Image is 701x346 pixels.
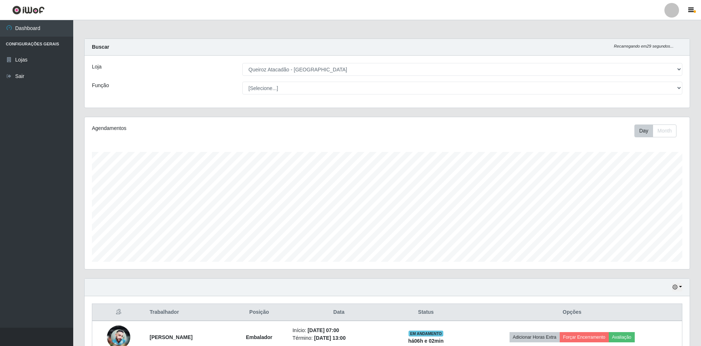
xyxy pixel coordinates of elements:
strong: há 06 h e 02 min [408,338,444,344]
label: Loja [92,63,101,71]
th: Trabalhador [145,304,230,321]
strong: Embalador [246,334,272,340]
i: Recarregando em 29 segundos... [614,44,674,48]
img: CoreUI Logo [12,5,45,15]
time: [DATE] 07:00 [307,327,339,333]
button: Forçar Encerramento [560,332,609,342]
th: Opções [462,304,682,321]
strong: Buscar [92,44,109,50]
span: EM ANDAMENTO [409,331,443,336]
button: Month [653,124,676,137]
button: Adicionar Horas Extra [510,332,560,342]
li: Término: [292,334,385,342]
th: Status [390,304,462,321]
div: Toolbar with button groups [634,124,682,137]
div: First group [634,124,676,137]
th: Data [288,304,390,321]
button: Day [634,124,653,137]
strong: [PERSON_NAME] [150,334,193,340]
li: Início: [292,327,385,334]
time: [DATE] 13:00 [314,335,346,341]
th: Posição [230,304,288,321]
div: Agendamentos [92,124,332,132]
label: Função [92,82,109,89]
button: Avaliação [609,332,635,342]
